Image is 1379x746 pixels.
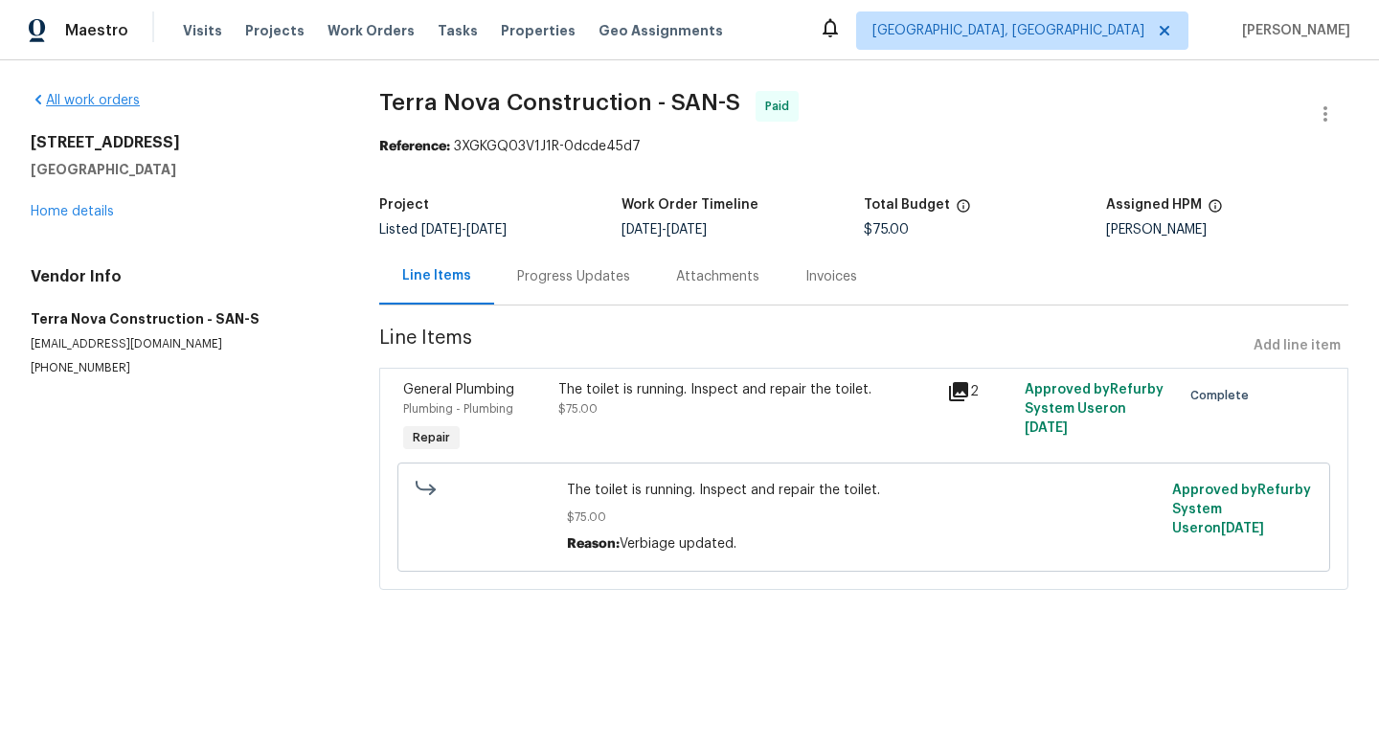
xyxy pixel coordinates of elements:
span: Repair [405,428,458,447]
span: [DATE] [466,223,507,237]
span: [DATE] [1025,421,1068,435]
span: $75.00 [864,223,909,237]
span: Plumbing - Plumbing [403,403,513,415]
div: Invoices [805,267,857,286]
a: Home details [31,205,114,218]
span: Tasks [438,24,478,37]
h5: [GEOGRAPHIC_DATA] [31,160,333,179]
h5: Total Budget [864,198,950,212]
span: General Plumbing [403,383,514,396]
span: Paid [765,97,797,116]
span: Reason: [567,537,620,551]
span: Visits [183,21,222,40]
span: $75.00 [567,508,1161,527]
h2: [STREET_ADDRESS] [31,133,333,152]
span: - [421,223,507,237]
span: The hpm assigned to this work order. [1208,198,1223,223]
span: Properties [501,21,576,40]
div: 2 [947,380,1013,403]
div: 3XGKGQ03V1J1R-0dcde45d7 [379,137,1348,156]
span: [PERSON_NAME] [1234,21,1350,40]
div: The toilet is running. Inspect and repair the toilet. [558,380,936,399]
span: The total cost of line items that have been proposed by Opendoor. This sum includes line items th... [956,198,971,223]
div: Attachments [676,267,759,286]
b: Reference: [379,140,450,153]
span: - [622,223,707,237]
h4: Vendor Info [31,267,333,286]
span: [DATE] [667,223,707,237]
div: [PERSON_NAME] [1106,223,1348,237]
h5: Project [379,198,429,212]
a: All work orders [31,94,140,107]
h5: Work Order Timeline [622,198,758,212]
span: Approved by Refurby System User on [1172,484,1311,535]
div: Line Items [402,266,471,285]
span: [DATE] [622,223,662,237]
span: [DATE] [1221,522,1264,535]
p: [PHONE_NUMBER] [31,360,333,376]
span: [GEOGRAPHIC_DATA], [GEOGRAPHIC_DATA] [872,21,1144,40]
span: Geo Assignments [599,21,723,40]
span: Terra Nova Construction - SAN-S [379,91,740,114]
span: Verbiage updated. [620,537,736,551]
span: $75.00 [558,403,598,415]
span: Projects [245,21,305,40]
span: Complete [1190,386,1256,405]
span: Work Orders [328,21,415,40]
span: Listed [379,223,507,237]
h5: Assigned HPM [1106,198,1202,212]
p: [EMAIL_ADDRESS][DOMAIN_NAME] [31,336,333,352]
span: Maestro [65,21,128,40]
span: Line Items [379,328,1246,364]
span: [DATE] [421,223,462,237]
span: Approved by Refurby System User on [1025,383,1164,435]
span: The toilet is running. Inspect and repair the toilet. [567,481,1161,500]
h5: Terra Nova Construction - SAN-S [31,309,333,328]
div: Progress Updates [517,267,630,286]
